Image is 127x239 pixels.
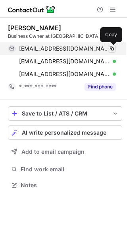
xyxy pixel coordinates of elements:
[8,24,61,32] div: [PERSON_NAME]
[8,106,122,121] button: save-profile-one-click
[21,149,85,155] span: Add to email campaign
[8,125,122,140] button: AI write personalized message
[21,182,119,189] span: Notes
[8,180,122,191] button: Notes
[8,164,122,175] button: Find work email
[8,33,122,40] div: Business Owner at [GEOGRAPHIC_DATA]
[22,110,108,117] div: Save to List / ATS / CRM
[8,145,122,159] button: Add to email campaign
[85,83,116,91] button: Reveal Button
[21,166,119,173] span: Find work email
[19,58,110,65] span: [EMAIL_ADDRESS][DOMAIN_NAME]
[19,45,110,52] span: [EMAIL_ADDRESS][DOMAIN_NAME]
[19,71,110,78] span: [EMAIL_ADDRESS][DOMAIN_NAME]
[22,129,106,136] span: AI write personalized message
[8,5,56,14] img: ContactOut v5.3.10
